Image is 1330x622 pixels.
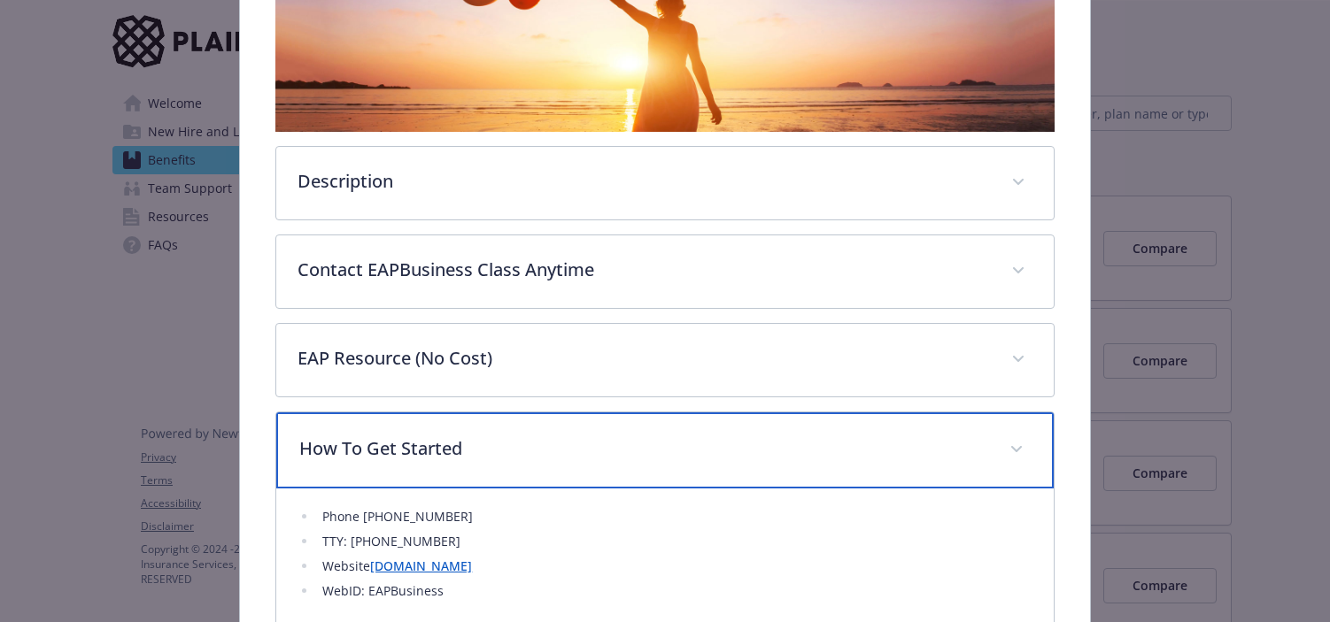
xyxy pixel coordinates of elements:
[317,531,1032,552] li: TTY: [PHONE_NUMBER]
[298,345,989,372] p: EAP Resource (No Cost)
[370,557,472,574] a: [DOMAIN_NAME]
[317,580,1032,602] li: WebID: EAPBusiness
[298,257,989,283] p: Contact EAPBusiness Class Anytime
[276,147,1053,219] div: Description
[276,412,1053,488] div: How To Get Started
[276,324,1053,396] div: EAP Resource (No Cost)
[299,435,987,462] p: How To Get Started
[317,556,1032,577] li: Website
[276,235,1053,308] div: Contact EAPBusiness Class Anytime
[317,506,1032,527] li: Phone [PHONE_NUMBER]
[298,168,989,195] p: Description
